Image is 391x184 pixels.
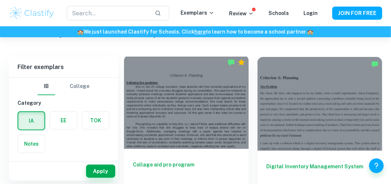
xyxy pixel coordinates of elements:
a: Login [303,10,318,16]
div: Filter type choice [38,78,89,95]
p: Exemplars [181,9,214,17]
input: Search... [67,6,149,20]
button: JOIN FOR FREE [332,7,382,20]
a: Schools [268,10,289,16]
button: TOK [82,112,109,129]
button: Apply [86,165,115,178]
div: Premium [238,59,245,66]
button: IA [18,112,44,130]
button: Help and Feedback [369,158,384,173]
h6: Filter exemplars [9,57,118,77]
a: here [195,29,206,35]
h6: We just launched Clastify for Schools. Click to learn how to become a school partner. [1,28,390,36]
button: EE [50,112,77,129]
h6: Category [18,99,109,107]
p: Review [229,9,254,18]
img: Clastify logo [9,6,55,20]
button: IB [38,78,55,95]
span: 🏫 [307,29,314,35]
button: Notes [18,135,45,153]
button: College [70,78,89,95]
img: Marked [228,59,235,66]
span: 🏫 [78,29,84,35]
img: Marked [371,61,379,68]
